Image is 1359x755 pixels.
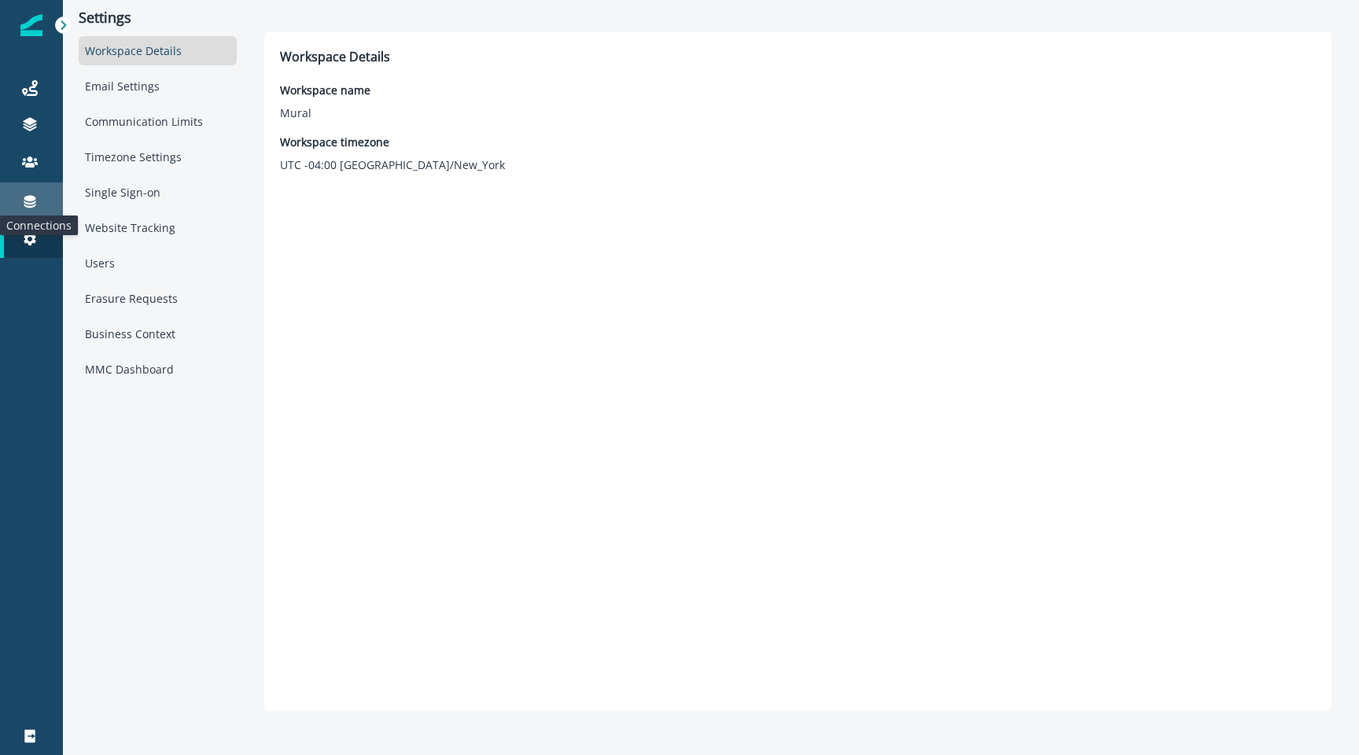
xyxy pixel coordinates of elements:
p: Settings [79,9,237,27]
img: Inflection [20,14,42,36]
div: Timezone Settings [79,142,237,171]
p: Workspace timezone [280,134,505,150]
p: UTC -04:00 [GEOGRAPHIC_DATA]/New_York [280,157,505,173]
div: Workspace Details [79,36,237,65]
p: Mural [280,105,370,121]
div: Single Sign-on [79,178,237,207]
div: Email Settings [79,72,237,101]
p: Workspace name [280,82,370,98]
div: Communication Limits [79,107,237,136]
p: Workspace Details [280,47,1316,66]
div: Website Tracking [79,213,237,242]
div: Business Context [79,319,237,348]
div: Users [79,249,237,278]
div: Erasure Requests [79,284,237,313]
div: MMC Dashboard [79,355,237,384]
